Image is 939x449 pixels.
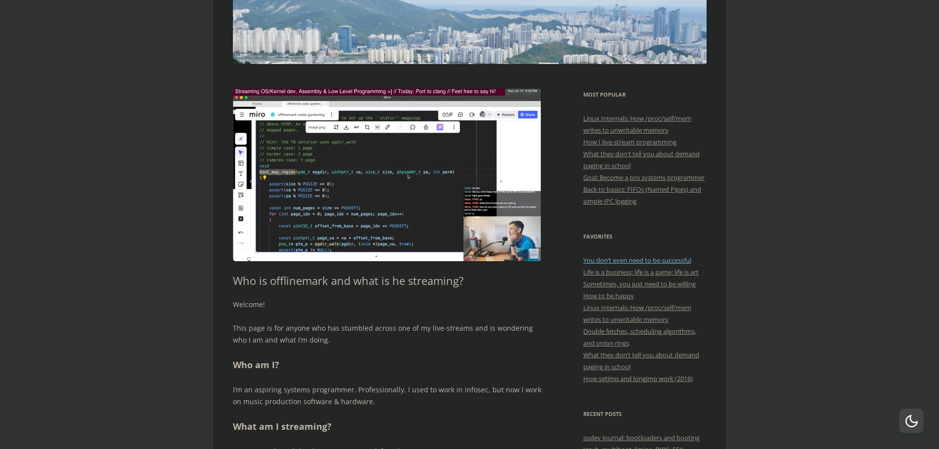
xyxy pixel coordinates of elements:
a: How to be happy [583,291,634,300]
a: Goal: Become a pro systems programmer [583,173,705,182]
a: What they don't tell you about demand paging in school [583,149,700,170]
a: What they don’t tell you about demand paging in school [583,350,699,371]
h2: Who am I? [233,358,541,372]
p: This page is for anyone who has stumbled across one of my live-streams and is wondering who I am ... [233,322,541,346]
a: Back to basics: FIFOs (Named Pipes) and simple IPC logging [583,185,701,206]
a: You don’t even need to be successful [583,256,691,265]
a: Linux Internals: How /proc/self/mem writes to unwritable memory [583,114,691,135]
a: Life is a business; life is a game; life is art [583,268,699,276]
a: Double fetches, scheduling algorithms, and onion rings [583,327,696,347]
h3: Most Popular [583,89,707,101]
h2: What am I streaming? [233,419,541,434]
h3: Favorites [583,231,707,242]
h3: Recent Posts [583,408,707,420]
p: Welcome! [233,299,541,311]
p: I’m an aspiring systems programmer. Professionally, I used to work in infosec, but now I work on ... [233,384,541,408]
a: Sometimes, you just need to be willing [583,279,696,288]
a: How setjmp and longjmp work (2016) [583,374,693,383]
h1: Who is offlinemark and what is he streaming? [233,274,541,287]
a: How I live-stream programming [583,138,676,146]
a: Linux Internals: How /proc/self/mem writes to unwritable memory [583,303,691,324]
